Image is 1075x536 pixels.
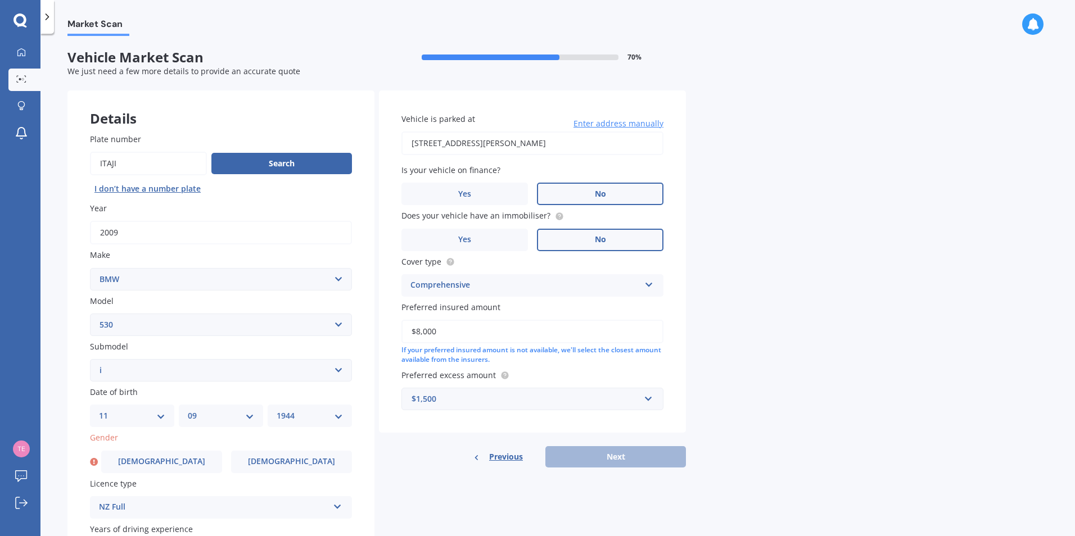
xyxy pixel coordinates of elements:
[67,49,377,66] span: Vehicle Market Scan
[458,189,471,199] span: Yes
[595,189,606,199] span: No
[489,448,523,465] span: Previous
[401,113,475,124] span: Vehicle is parked at
[67,90,374,124] div: Details
[90,296,114,306] span: Model
[401,370,496,380] span: Preferred excess amount
[627,53,642,61] span: 70 %
[90,203,107,214] span: Year
[118,457,205,466] span: [DEMOGRAPHIC_DATA]
[67,19,129,34] span: Market Scan
[13,440,30,457] img: 809217ddf7902306444b9aa73c218f21
[401,346,663,365] div: If your preferred insured amount is not available, we'll select the closest amount available from...
[401,256,441,267] span: Cover type
[412,393,640,405] div: $1,500
[90,221,352,244] input: YYYY
[90,478,137,489] span: Licence type
[67,66,300,76] span: We just need a few more details to provide an accurate quote
[410,279,640,292] div: Comprehensive
[458,235,471,244] span: Yes
[90,524,193,534] span: Years of driving experience
[90,152,207,175] input: Enter plate number
[401,211,550,221] span: Does your vehicle have an immobiliser?
[401,302,500,312] span: Preferred insured amount
[90,433,118,443] span: Gender
[90,250,110,261] span: Make
[90,134,141,144] span: Plate number
[595,235,606,244] span: No
[90,387,138,397] span: Date of birth
[90,341,128,352] span: Submodel
[211,153,352,174] button: Search
[401,131,663,155] input: Enter address
[99,501,328,514] div: NZ Full
[248,457,335,466] span: [DEMOGRAPHIC_DATA]
[401,320,663,343] input: Enter amount
[573,118,663,129] span: Enter address manually
[401,165,500,175] span: Is your vehicle on finance?
[90,180,205,198] button: I don’t have a number plate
